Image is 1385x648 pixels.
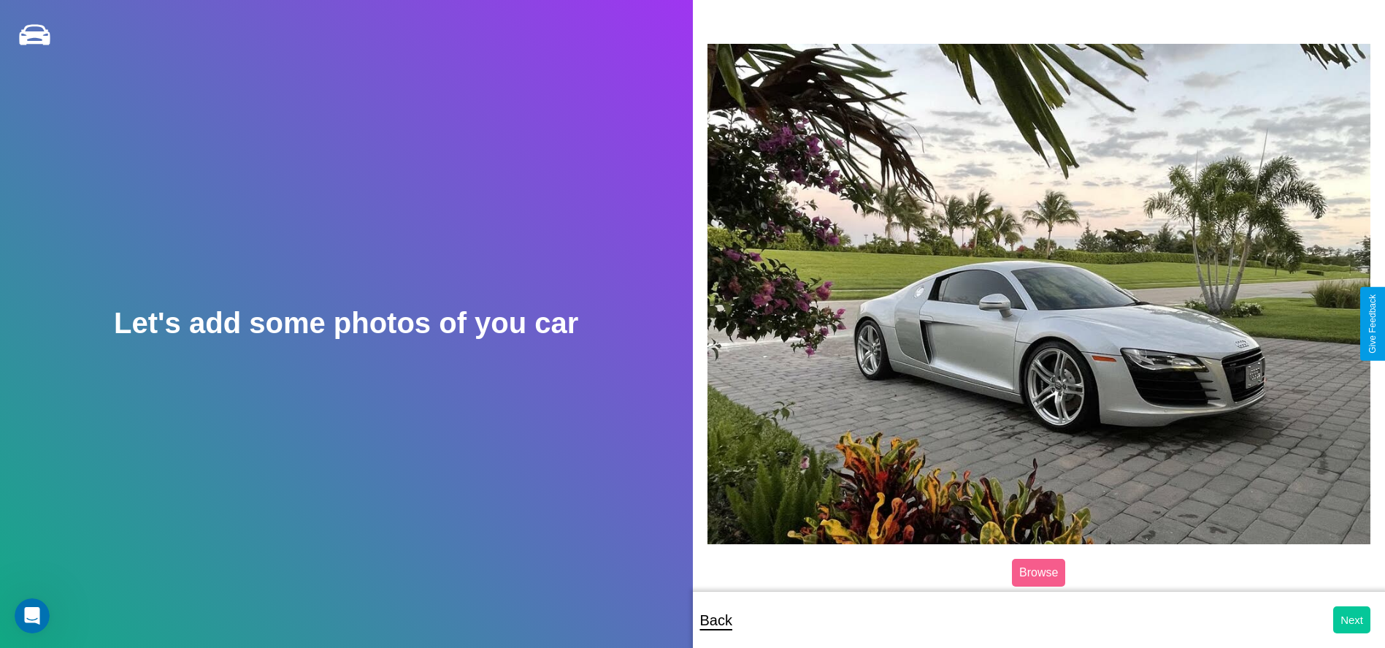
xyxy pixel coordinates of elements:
[707,44,1371,544] img: posted
[1333,606,1370,633] button: Next
[1367,294,1378,354] div: Give Feedback
[15,598,50,633] iframe: Intercom live chat
[700,607,732,633] p: Back
[1012,559,1065,587] label: Browse
[114,307,578,340] h2: Let's add some photos of you car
